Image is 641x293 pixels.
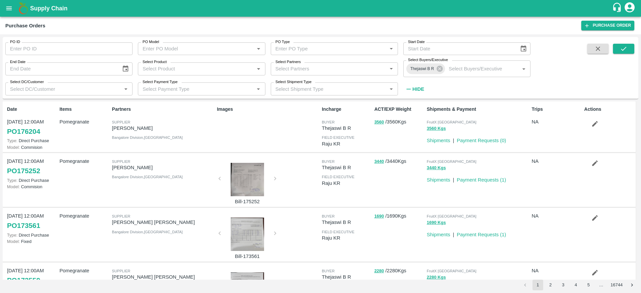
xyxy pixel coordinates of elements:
button: Open [387,64,396,73]
p: ACT/EXP Weight [374,106,424,113]
div: | [450,134,454,144]
div: | [450,174,454,184]
button: Open [254,64,263,73]
button: Go to next page [627,280,637,290]
a: PO173559 [7,274,40,286]
span: Model: [7,145,20,150]
div: | [450,228,454,238]
a: PO173561 [7,220,40,232]
span: Type: [7,233,17,238]
span: Bangalore Division , [GEOGRAPHIC_DATA] [112,230,183,234]
p: [DATE] 12:00AM [7,267,57,274]
span: FruitX [GEOGRAPHIC_DATA] [427,214,476,218]
input: Start Date [403,42,514,55]
a: PO176204 [7,125,40,137]
nav: pagination navigation [519,280,638,290]
span: Model: [7,239,20,244]
p: Fixed [7,238,57,245]
p: Pomegranate [59,118,109,125]
button: Open [122,85,130,93]
button: Open [387,85,396,93]
p: / 3440 Kgs [374,158,424,165]
p: Bill-175252 [222,198,272,205]
button: Go to page 3 [558,280,569,290]
a: Shipments [427,177,450,183]
button: 3440 [374,158,384,166]
button: Open [254,85,263,93]
p: Pomegranate [59,158,109,165]
div: Thejaswi B R [406,63,445,74]
p: Items [59,106,109,113]
p: [PERSON_NAME] [112,124,214,132]
button: open drawer [1,1,17,16]
span: field executive [322,175,355,179]
p: Direct Purchase [7,137,57,144]
button: Go to page 2 [545,280,556,290]
p: Actions [584,106,634,113]
span: buyer [322,269,335,273]
button: Open [519,64,528,73]
a: Shipments [427,232,450,237]
span: FruitX [GEOGRAPHIC_DATA] [427,120,476,124]
p: NA [532,267,582,274]
p: Raju KR [322,180,372,187]
button: 1690 [374,213,384,220]
span: Type: [7,178,17,183]
button: 2280 Kgs [427,274,446,281]
p: [DATE] 12:00AM [7,118,57,125]
label: Select Product [143,59,167,65]
span: Thejaswi B R [406,65,438,72]
button: 3560 Kgs [427,125,446,132]
button: page 1 [532,280,543,290]
a: Shipments [427,138,450,143]
p: NA [532,158,582,165]
p: / 1690 Kgs [374,212,424,220]
div: Purchase Orders [5,21,45,30]
input: Select Product [140,64,252,73]
p: Thejaswi B R [322,273,372,281]
label: End Date [10,59,25,65]
span: Supplier [112,214,130,218]
label: Select DC/Customer [10,79,44,85]
p: / 3560 Kgs [374,118,424,126]
p: Pomegranate [59,267,109,274]
input: Select DC/Customer [7,84,120,93]
span: Supplier [112,269,130,273]
p: Thejaswi B R [322,124,372,132]
p: Images [217,106,319,113]
button: Go to page 16744 [609,280,625,290]
b: Supply Chain [30,5,67,12]
p: Trips [532,106,582,113]
button: Open [387,44,396,53]
span: FruitX [GEOGRAPHIC_DATA] [427,269,476,273]
a: Payment Requests (0) [457,138,506,143]
span: field executive [322,135,355,139]
input: Select Buyers/Executive [446,64,509,73]
span: FruitX [GEOGRAPHIC_DATA] [427,160,476,164]
button: Choose date [119,62,132,75]
a: Purchase Order [581,21,634,30]
p: NA [532,212,582,220]
input: Select Partners [273,64,385,73]
p: Thejaswi B R [322,219,372,226]
label: Start Date [408,39,425,45]
img: logo [17,2,30,15]
p: Raju KR [322,140,372,148]
p: Partners [112,106,214,113]
span: buyer [322,160,335,164]
a: Supply Chain [30,4,612,13]
input: Select Payment Type [140,84,243,93]
label: Select Buyers/Executive [408,57,448,63]
button: 2280 [374,267,384,275]
span: field executive [322,230,355,234]
p: [PERSON_NAME] [112,164,214,171]
p: [DATE] 12:00AM [7,212,57,220]
input: End Date [5,62,117,75]
button: Hide [403,83,426,95]
label: PO Type [275,39,290,45]
button: Choose date [517,42,530,55]
span: Supplier [112,120,130,124]
label: Select Payment Type [143,79,178,85]
a: Payment Requests (1) [457,177,506,183]
button: Go to page 4 [571,280,581,290]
